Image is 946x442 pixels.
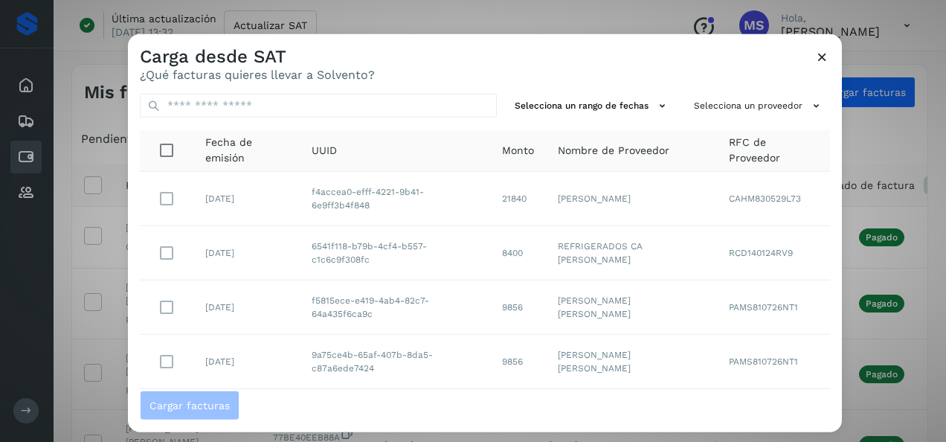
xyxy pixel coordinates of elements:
[490,226,546,281] td: 8400
[140,390,239,420] button: Cargar facturas
[193,335,300,389] td: [DATE]
[717,226,830,281] td: RCD140124RV9
[490,335,546,389] td: 9856
[205,135,288,166] span: Fecha de emisión
[546,172,717,226] td: [PERSON_NAME]
[300,226,490,281] td: 6541f118-b79b-4cf4-b557-c1c6c9f308fc
[490,281,546,335] td: 9856
[300,172,490,226] td: f4accea0-efff-4221-9b41-6e9ff3b4f848
[312,143,337,158] span: UUID
[140,46,375,68] h3: Carga desde SAT
[509,94,676,118] button: Selecciona un rango de fechas
[717,172,830,226] td: CAHM830529L73
[193,226,300,281] td: [DATE]
[193,281,300,335] td: [DATE]
[546,281,717,335] td: [PERSON_NAME] [PERSON_NAME]
[300,335,490,389] td: 9a75ce4b-65af-407b-8da5-c87a6ede7424
[502,143,534,158] span: Monto
[717,335,830,389] td: PAMS810726NT1
[193,172,300,226] td: [DATE]
[688,94,830,118] button: Selecciona un proveedor
[546,226,717,281] td: REFRIGERADOS CA [PERSON_NAME]
[729,135,818,166] span: RFC de Proveedor
[490,172,546,226] td: 21840
[140,68,375,82] p: ¿Qué facturas quieres llevar a Solvento?
[558,143,669,158] span: Nombre de Proveedor
[149,400,230,410] span: Cargar facturas
[546,335,717,389] td: [PERSON_NAME] [PERSON_NAME]
[717,281,830,335] td: PAMS810726NT1
[300,281,490,335] td: f5815ece-e419-4ab4-82c7-64a435f6ca9c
